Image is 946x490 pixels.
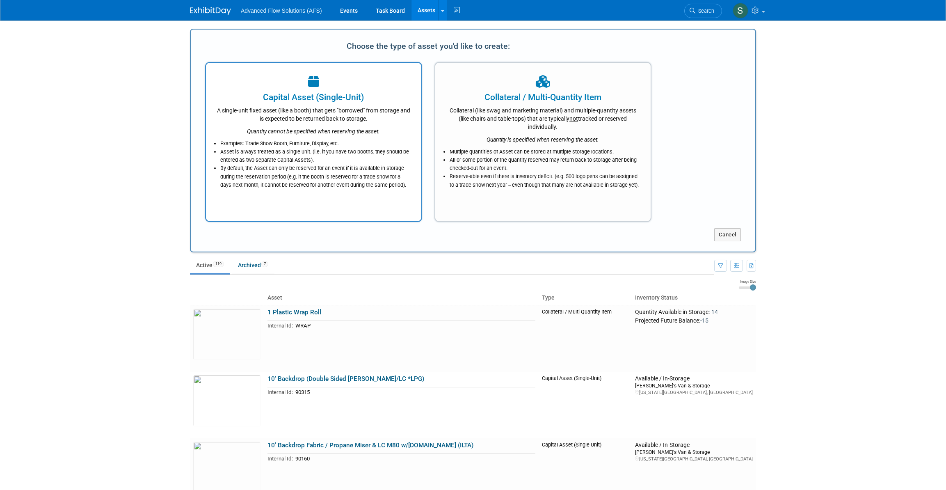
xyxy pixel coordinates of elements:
a: 10' Backdrop (Double Sided [PERSON_NAME]/LC *LPG) [267,375,424,382]
div: [US_STATE][GEOGRAPHIC_DATA], [GEOGRAPHIC_DATA] [635,389,753,396]
li: Multiple quantities of Asset can be stored at multiple storage locations. [450,148,640,156]
span: Search [695,8,714,14]
div: Projected Future Balance: [635,316,753,325]
span: not [569,115,578,122]
td: Internal Id: [267,387,293,397]
button: Cancel [714,228,741,241]
img: ExhibitDay [190,7,231,15]
div: Capital Asset (Single-Unit) [216,91,411,103]
div: [US_STATE][GEOGRAPHIC_DATA], [GEOGRAPHIC_DATA] [635,456,753,462]
th: Type [539,291,632,305]
a: 10' Backdrop Fabric / Propane Miser & LC M80 w/[DOMAIN_NAME] (ILTA) [267,442,473,449]
div: Image Size [739,279,756,284]
a: Archived7 [232,257,274,273]
td: Internal Id: [267,454,293,463]
li: By default, the Asset can only be reserved for an event if it is available in storage during the ... [220,164,411,189]
td: Internal Id: [267,321,293,330]
td: Collateral / Multi-Quantity Item [539,305,632,372]
div: Available / In-Storage [635,442,753,449]
span: 119 [213,261,224,267]
td: WRAP [293,321,535,330]
a: Active119 [190,257,230,273]
a: 1 Plastic Wrap Roll [267,309,321,316]
div: Available / In-Storage [635,375,753,382]
div: A single-unit fixed asset (like a booth) that gets "borrowed" from storage and is expected to be ... [216,103,411,123]
li: All or some portion of the quantity reserved may return back to storage after being checked-out f... [450,156,640,172]
span: -15 [700,317,708,324]
a: Search [684,4,722,18]
div: [PERSON_NAME]'s Van & Storage [635,449,753,456]
div: Quantity Available in Storage: [635,309,753,316]
td: Capital Asset (Single-Unit) [539,372,632,438]
i: Quantity is specified when reserving the asset. [487,136,599,143]
li: Examples: Trade Show Booth, Furniture, Display, etc. [220,140,411,148]
td: 90160 [293,454,535,463]
span: Advanced Flow Solutions (AFS) [241,7,322,14]
img: Steve McAnally [733,3,748,18]
li: Reserve-able even if there is inventory deficit. (e.g. 500 logo pens can be assigned to a trade s... [450,172,640,189]
div: Collateral / Multi-Quantity Item [446,91,640,103]
i: Quantity cannot be specified when reserving the asset. [247,128,380,135]
div: [PERSON_NAME]'s Van & Storage [635,382,753,389]
div: Choose the type of asset you'd like to create: [205,38,651,54]
li: Asset is always treated as a single unit. (i.e. if you have two booths, they should be entered as... [220,148,411,164]
th: Asset [264,291,539,305]
span: 7 [261,261,268,267]
span: -14 [710,309,718,315]
div: Collateral (like swag and marketing material) and multiple-quantity assets (like chairs and table... [446,103,640,131]
td: 90315 [293,387,535,397]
